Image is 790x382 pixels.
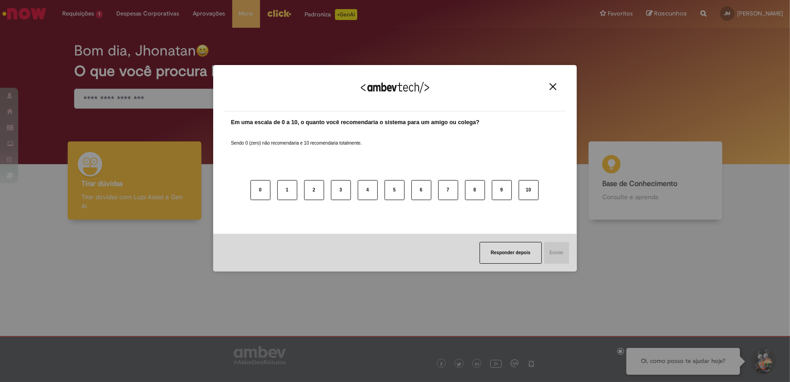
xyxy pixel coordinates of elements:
[385,180,405,200] button: 5
[519,180,539,200] button: 10
[231,129,362,146] label: Sendo 0 (zero) não recomendaria e 10 recomendaria totalmente.
[550,83,556,90] img: Close
[304,180,324,200] button: 2
[250,180,270,200] button: 0
[331,180,351,200] button: 3
[438,180,458,200] button: 7
[480,242,542,264] button: Responder depois
[492,180,512,200] button: 9
[361,82,429,93] img: Logo Ambevtech
[277,180,297,200] button: 1
[547,83,559,90] button: Close
[231,118,480,127] label: Em uma escala de 0 a 10, o quanto você recomendaria o sistema para um amigo ou colega?
[411,180,431,200] button: 6
[358,180,378,200] button: 4
[465,180,485,200] button: 8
